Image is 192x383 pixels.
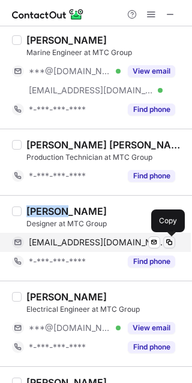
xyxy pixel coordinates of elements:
div: [PERSON_NAME] [PERSON_NAME] Alias [26,139,185,151]
div: Designer at MTC Group [26,218,185,229]
div: [PERSON_NAME] [26,291,107,303]
button: Reveal Button [128,256,175,268]
img: ContactOut v5.3.10 [12,7,84,22]
button: Reveal Button [128,341,175,353]
span: ***@[DOMAIN_NAME] [29,323,112,333]
div: [PERSON_NAME] [26,34,107,46]
button: Reveal Button [128,322,175,334]
div: Electrical Engineer at MTC Group [26,304,185,315]
span: ***@[DOMAIN_NAME] [29,66,112,77]
span: [EMAIL_ADDRESS][DOMAIN_NAME] [29,85,154,96]
div: Marine Engineer at MTC Group [26,47,185,58]
div: [PERSON_NAME] [26,205,107,217]
button: Reveal Button [128,170,175,182]
div: Production Technician at MTC Group [26,152,185,163]
span: [EMAIL_ADDRESS][DOMAIN_NAME] [29,237,166,248]
button: Reveal Button [128,65,175,77]
button: Reveal Button [128,104,175,115]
